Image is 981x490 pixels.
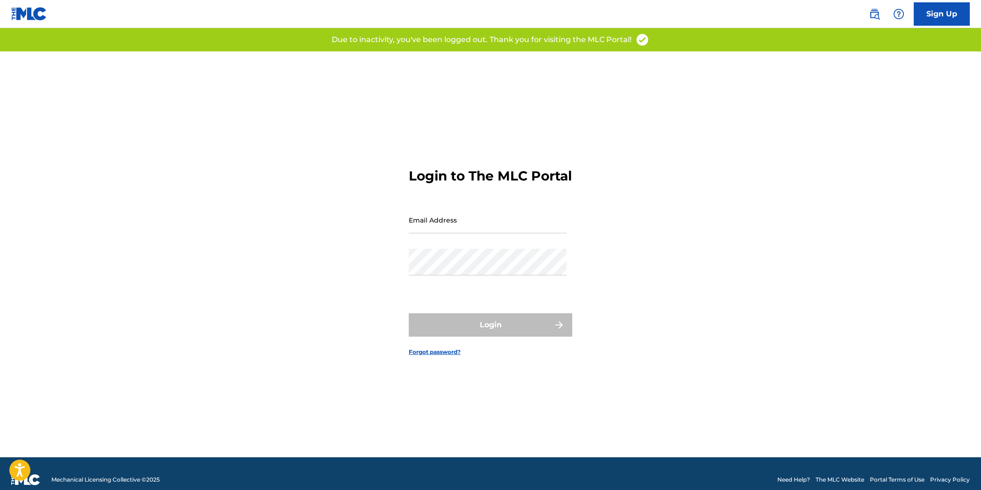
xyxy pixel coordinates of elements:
[816,476,864,484] a: The MLC Website
[889,5,908,23] div: Help
[11,7,47,21] img: MLC Logo
[930,476,970,484] a: Privacy Policy
[934,445,981,490] iframe: Chat Widget
[893,8,904,20] img: help
[914,2,970,26] a: Sign Up
[869,8,880,20] img: search
[51,476,160,484] span: Mechanical Licensing Collective © 2025
[865,5,884,23] a: Public Search
[777,476,810,484] a: Need Help?
[332,34,632,45] p: Due to inactivity, you've been logged out. Thank you for visiting the MLC Portal!
[409,348,461,356] a: Forgot password?
[635,33,649,47] img: access
[409,168,572,184] h3: Login to The MLC Portal
[11,474,40,485] img: logo
[870,476,924,484] a: Portal Terms of Use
